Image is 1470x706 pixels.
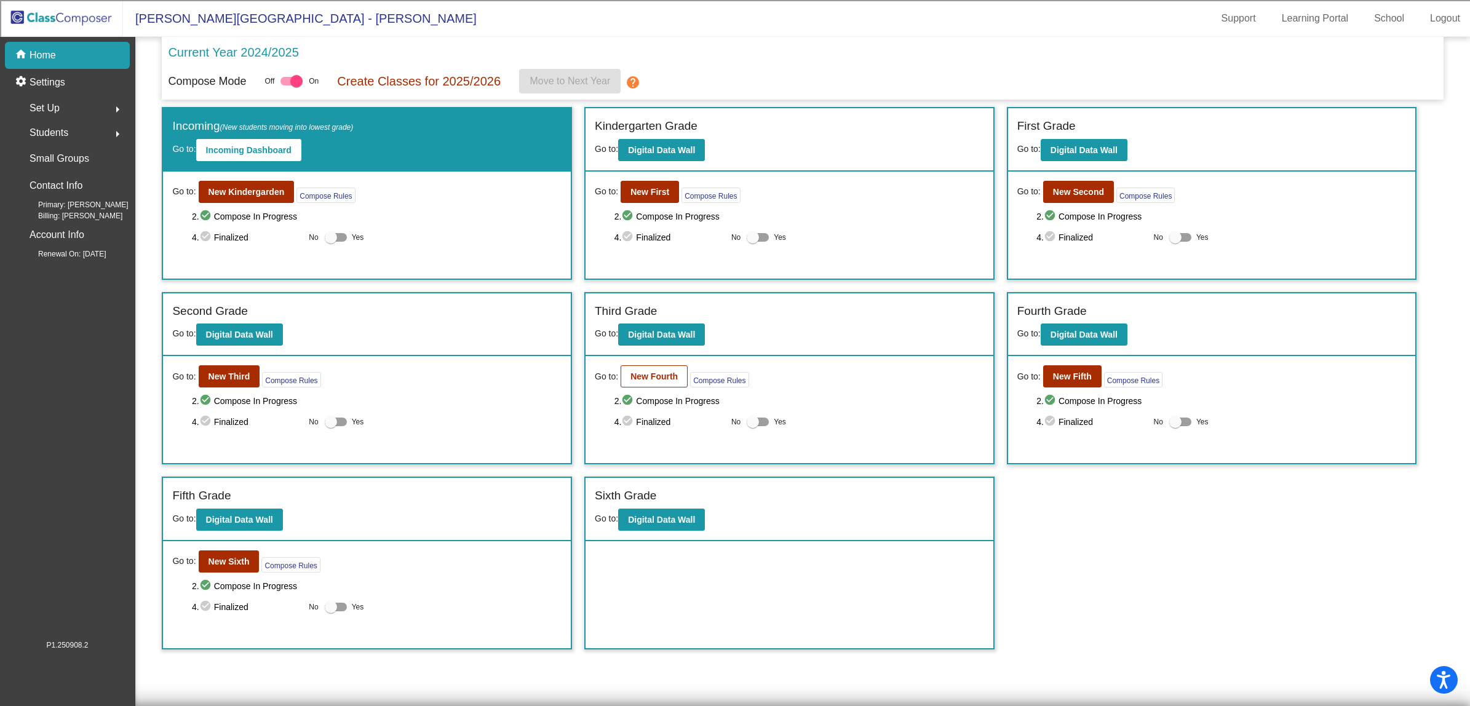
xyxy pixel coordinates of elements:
[199,394,214,408] mat-icon: check_circle
[618,139,705,161] button: Digital Data Wall
[30,177,82,194] p: Contact Info
[1036,209,1406,224] span: 2. Compose In Progress
[621,209,636,224] mat-icon: check_circle
[5,82,1465,93] div: Move To ...
[206,145,292,155] b: Incoming Dashboard
[5,5,1465,16] div: Sort A > Z
[172,514,196,523] span: Go to:
[519,69,621,93] button: Move to Next Year
[30,48,56,63] p: Home
[530,76,610,86] span: Move to Next Year
[5,38,1465,49] div: Delete
[5,272,1465,284] div: SAVE AND GO HOME
[621,414,636,429] mat-icon: check_circle
[5,27,1465,38] div: Move To ...
[172,185,196,198] span: Go to:
[192,394,562,408] span: 2. Compose In Progress
[352,230,364,245] span: Yes
[1196,230,1209,245] span: Yes
[199,365,260,387] button: New Third
[774,230,786,245] span: Yes
[1017,303,1087,320] label: Fourth Grade
[352,600,364,614] span: Yes
[681,188,740,203] button: Compose Rules
[595,328,618,338] span: Go to:
[309,416,318,427] span: No
[595,303,657,320] label: Third Grade
[5,383,1465,394] div: JOURNAL
[209,187,285,197] b: New Kindergarden
[264,76,274,87] span: Off
[5,138,1465,149] div: Add Outline Template
[1044,394,1059,408] mat-icon: check_circle
[1196,414,1209,429] span: Yes
[220,123,354,132] span: (New students moving into lowest grade)
[30,150,89,167] p: Small Groups
[1017,370,1041,383] span: Go to:
[5,250,1465,261] div: ???
[172,117,353,135] label: Incoming
[5,127,1465,138] div: Print
[1044,230,1059,245] mat-icon: check_circle
[5,295,1465,306] div: Move to ...
[1154,232,1163,243] span: No
[172,328,196,338] span: Go to:
[621,394,636,408] mat-icon: check_circle
[199,230,214,245] mat-icon: check_circle
[168,43,298,61] p: Current Year 2024/2025
[309,232,318,243] span: No
[595,144,618,154] span: Go to:
[5,193,1465,204] div: Television/Radio
[621,181,679,203] button: New First
[172,555,196,568] span: Go to:
[296,188,355,203] button: Compose Rules
[209,371,250,381] b: New Third
[30,75,65,90] p: Settings
[5,116,1465,127] div: Download
[5,93,1465,105] div: Delete
[621,365,688,387] button: New Fourth
[618,323,705,346] button: Digital Data Wall
[5,339,1465,350] div: New source
[30,226,84,244] p: Account Info
[5,71,1465,82] div: Rename
[628,145,695,155] b: Digital Data Wall
[172,144,196,154] span: Go to:
[1017,328,1041,338] span: Go to:
[5,372,1465,383] div: WEBSITE
[192,579,562,593] span: 2. Compose In Progress
[1036,394,1406,408] span: 2. Compose In Progress
[352,414,364,429] span: Yes
[5,60,1465,71] div: Sign out
[630,371,678,381] b: New Fourth
[628,515,695,525] b: Digital Data Wall
[621,230,636,245] mat-icon: check_circle
[5,149,1465,160] div: Search for Source
[618,509,705,531] button: Digital Data Wall
[196,139,301,161] button: Incoming Dashboard
[1116,188,1175,203] button: Compose Rules
[5,261,1465,272] div: This outline has no content. Would you like to delete it?
[5,105,1465,116] div: Rename Outline
[1017,144,1041,154] span: Go to:
[626,75,640,90] mat-icon: help
[110,102,125,117] mat-icon: arrow_right
[261,557,320,573] button: Compose Rules
[5,350,1465,361] div: SAVE
[5,160,1465,171] div: Journal
[1041,323,1127,346] button: Digital Data Wall
[5,182,1465,193] div: Newspaper
[5,215,1465,226] div: TODO: put dlg title
[630,187,669,197] b: New First
[1053,371,1092,381] b: New Fifth
[262,372,320,387] button: Compose Rules
[192,209,562,224] span: 2. Compose In Progress
[199,414,214,429] mat-icon: check_circle
[690,372,749,387] button: Compose Rules
[199,600,214,614] mat-icon: check_circle
[192,230,303,245] span: 4. Finalized
[199,579,214,593] mat-icon: check_circle
[172,370,196,383] span: Go to:
[595,185,618,198] span: Go to:
[614,394,984,408] span: 2. Compose In Progress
